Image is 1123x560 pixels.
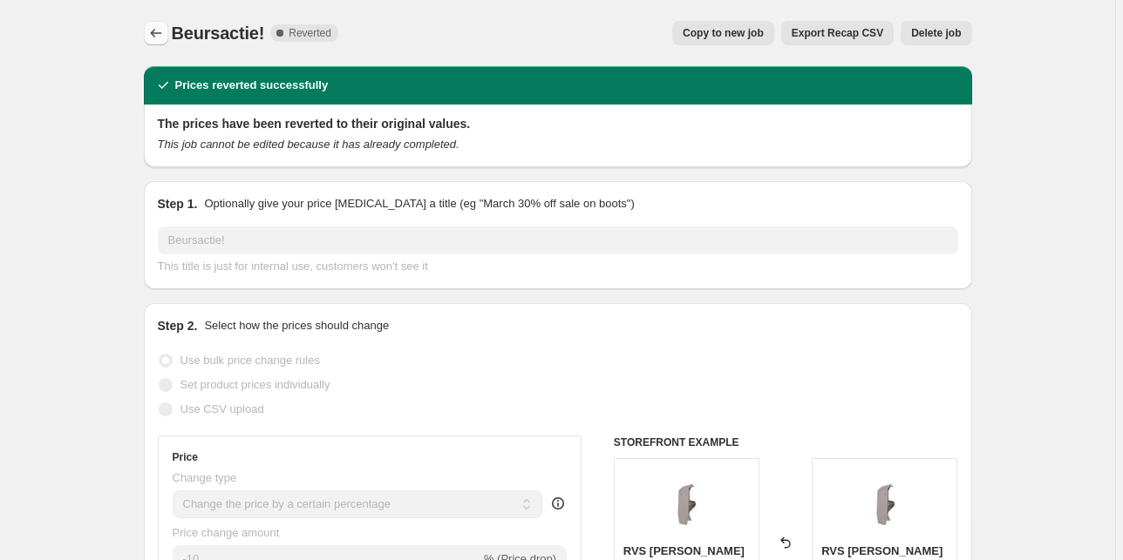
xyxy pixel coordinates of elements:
[173,471,237,484] span: Change type
[204,195,634,213] p: Optionally give your price [MEDICAL_DATA] a title (eg "March 30% off sale on boots")
[158,138,459,151] i: This job cannot be edited because it has already completed.
[158,226,958,254] input: 30% off holiday sale
[158,195,198,213] h2: Step 1.
[158,115,958,132] h2: The prices have been reverted to their original values.
[180,354,320,367] span: Use bulk price change rules
[158,260,428,273] span: This title is just for internal use, customers won't see it
[549,495,567,512] div: help
[173,526,280,539] span: Price change amount
[289,26,331,40] span: Reverted
[180,378,330,391] span: Set product prices individually
[781,21,894,45] button: Export Recap CSV
[651,468,721,537] img: 21320_80x.jpg
[172,24,265,43] span: Beursactie!
[901,21,971,45] button: Delete job
[672,21,774,45] button: Copy to new job
[911,26,961,40] span: Delete job
[144,21,168,45] button: Price change jobs
[158,317,198,334] h2: Step 2.
[204,317,389,334] p: Select how the prices should change
[792,26,883,40] span: Export Recap CSV
[850,468,920,537] img: 21320_80x.jpg
[173,450,198,464] h3: Price
[683,26,764,40] span: Copy to new job
[614,435,958,449] h6: STOREFRONT EXAMPLE
[175,77,329,94] h2: Prices reverted successfully
[180,402,264,415] span: Use CSV upload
